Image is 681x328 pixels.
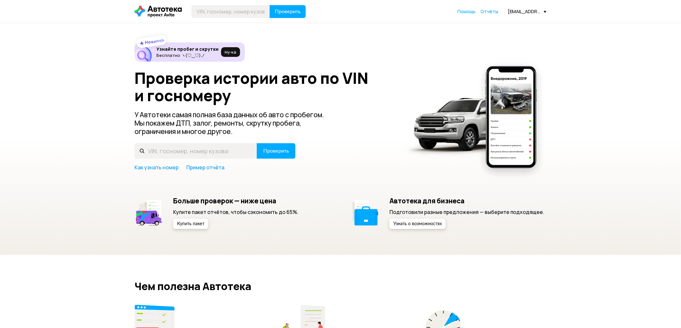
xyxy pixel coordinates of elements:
[508,8,546,14] div: [EMAIL_ADDRESS][DOMAIN_NAME]
[263,148,289,154] span: Проверить
[135,164,179,171] a: Как узнать номер
[270,5,306,18] button: Проверить
[186,164,224,171] a: Пример отчёта
[480,8,498,15] a: Отчёты
[275,9,301,14] span: Проверить
[173,208,298,216] p: Купите пакет отчётов, чтобы сэкономить до 65%.
[257,143,295,159] button: Проверить
[457,8,476,15] a: Помощь
[156,53,219,58] p: Бесплатно ヽ(♡‿♡)ノ
[389,219,446,229] button: Узнать о возможностях
[156,46,219,52] h6: Узнайте пробег и скрутки
[225,49,236,55] span: Ну‑ка
[173,197,298,205] h5: Больше проверок — ниже цена
[177,222,204,226] span: Купить пакет
[389,197,545,205] h5: Автотека для бизнеса
[135,143,257,159] input: VIN, госномер, номер кузова
[191,5,270,18] input: VIN, госномер, номер кузова
[135,69,396,104] h1: Проверка истории авто по VIN и госномеру
[135,280,546,292] h2: Чем полезна Автотека
[393,222,442,226] span: Узнать о возможностях
[480,8,498,14] span: Отчёты
[145,37,164,45] strong: Новинка
[135,111,335,136] p: У Автотеки самая полная база данных об авто с пробегом. Мы покажем ДТП, залог, ремонты, скрутку п...
[173,219,208,229] button: Купить пакет
[457,8,476,14] span: Помощь
[389,208,545,216] p: Подготовили разные предложения — выберите подходящее.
